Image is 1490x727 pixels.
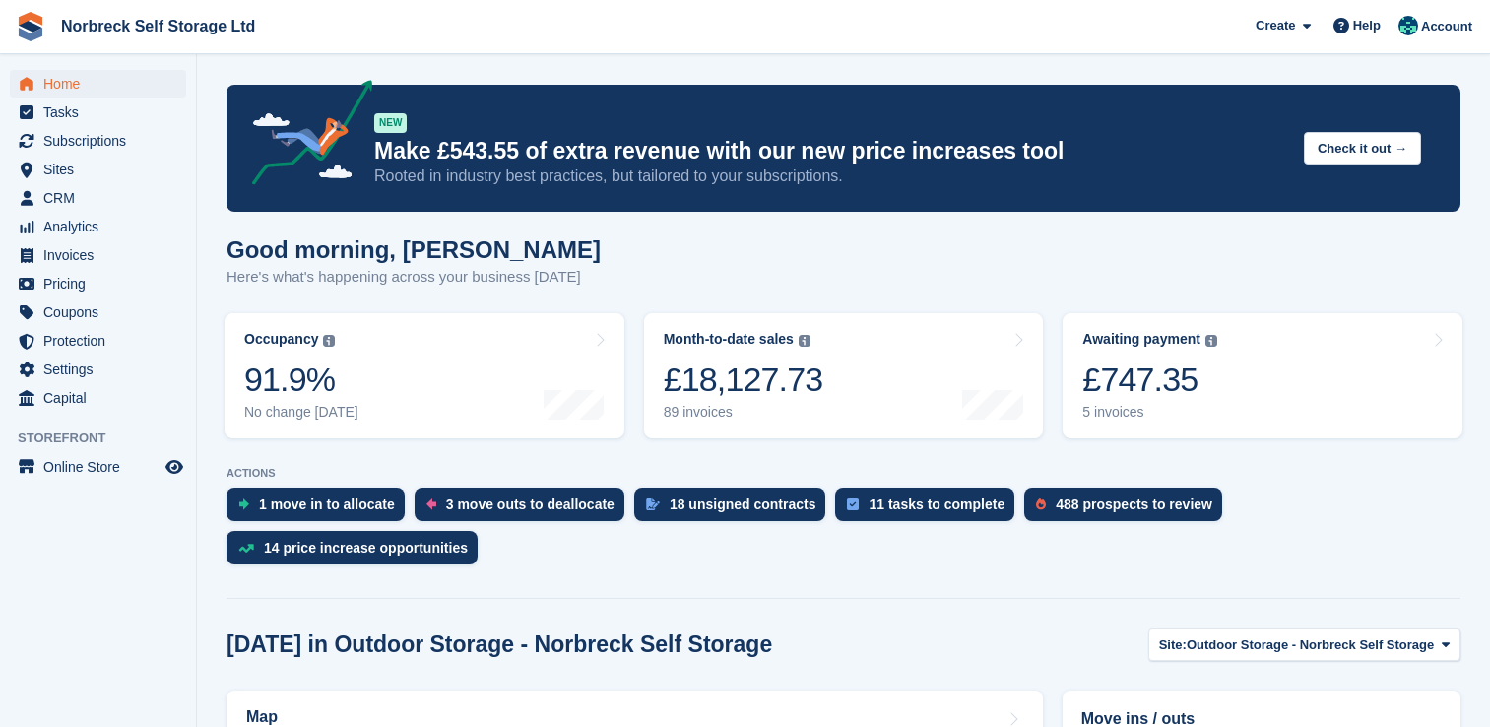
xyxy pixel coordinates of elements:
div: £747.35 [1082,360,1217,400]
span: Pricing [43,270,162,297]
a: menu [10,356,186,383]
img: icon-info-grey-7440780725fd019a000dd9b08b2336e03edf1995a4989e88bcd33f0948082b44.svg [323,335,335,347]
span: Analytics [43,213,162,240]
div: 1 move in to allocate [259,496,395,512]
span: Capital [43,384,162,412]
p: ACTIONS [227,467,1460,480]
img: price_increase_opportunities-93ffe204e8149a01c8c9dc8f82e8f89637d9d84a8eef4429ea346261dce0b2c0.svg [238,544,254,553]
img: icon-info-grey-7440780725fd019a000dd9b08b2336e03edf1995a4989e88bcd33f0948082b44.svg [799,335,810,347]
a: Preview store [162,455,186,479]
div: Occupancy [244,331,318,348]
button: Site: Outdoor Storage - Norbreck Self Storage [1148,628,1460,661]
a: menu [10,298,186,326]
div: No change [DATE] [244,404,358,421]
a: Norbreck Self Storage Ltd [53,10,263,42]
a: menu [10,327,186,355]
a: Occupancy 91.9% No change [DATE] [225,313,624,438]
div: 488 prospects to review [1056,496,1212,512]
img: move_outs_to_deallocate_icon-f764333ba52eb49d3ac5e1228854f67142a1ed5810a6f6cc68b1a99e826820c5.svg [426,498,436,510]
div: 14 price increase opportunities [264,540,468,556]
span: Home [43,70,162,98]
h2: [DATE] in Outdoor Storage - Norbreck Self Storage [227,631,772,658]
div: 11 tasks to complete [869,496,1004,512]
div: 3 move outs to deallocate [446,496,615,512]
span: Create [1256,16,1295,35]
p: Make £543.55 of extra revenue with our new price increases tool [374,137,1288,165]
a: menu [10,453,186,481]
span: CRM [43,184,162,212]
a: 14 price increase opportunities [227,531,487,574]
a: 11 tasks to complete [835,488,1024,531]
div: 91.9% [244,360,358,400]
button: Check it out → [1304,132,1421,165]
a: menu [10,384,186,412]
img: stora-icon-8386f47178a22dfd0bd8f6a31ec36ba5ce8667c1dd55bd0f319d3a0aa187defe.svg [16,12,45,41]
span: Account [1421,17,1472,36]
a: 488 prospects to review [1024,488,1232,531]
h2: Map [246,708,278,726]
h1: Good morning, [PERSON_NAME] [227,236,601,263]
div: NEW [374,113,407,133]
span: Tasks [43,99,162,126]
a: menu [10,99,186,126]
div: Awaiting payment [1082,331,1200,348]
span: Invoices [43,241,162,269]
span: Outdoor Storage - Norbreck Self Storage [1187,635,1434,655]
img: icon-info-grey-7440780725fd019a000dd9b08b2336e03edf1995a4989e88bcd33f0948082b44.svg [1205,335,1217,347]
div: £18,127.73 [664,360,823,400]
p: Rooted in industry best practices, but tailored to your subscriptions. [374,165,1288,187]
div: Month-to-date sales [664,331,794,348]
a: menu [10,70,186,98]
a: menu [10,213,186,240]
span: Help [1353,16,1381,35]
div: 18 unsigned contracts [670,496,816,512]
a: menu [10,241,186,269]
a: menu [10,127,186,155]
a: 18 unsigned contracts [634,488,836,531]
span: Protection [43,327,162,355]
span: Site: [1159,635,1187,655]
img: Sally King [1398,16,1418,35]
span: Settings [43,356,162,383]
a: Month-to-date sales £18,127.73 89 invoices [644,313,1044,438]
a: 3 move outs to deallocate [415,488,634,531]
img: prospect-51fa495bee0391a8d652442698ab0144808aea92771e9ea1ae160a38d050c398.svg [1036,498,1046,510]
img: task-75834270c22a3079a89374b754ae025e5fb1db73e45f91037f5363f120a921f8.svg [847,498,859,510]
img: contract_signature_icon-13c848040528278c33f63329250d36e43548de30e8caae1d1a13099fd9432cc5.svg [646,498,660,510]
span: Storefront [18,429,196,448]
img: price-adjustments-announcement-icon-8257ccfd72463d97f412b2fc003d46551f7dbcb40ab6d574587a9cd5c0d94... [235,80,373,192]
a: menu [10,184,186,212]
span: Online Store [43,453,162,481]
p: Here's what's happening across your business [DATE] [227,266,601,289]
a: Awaiting payment £747.35 5 invoices [1063,313,1462,438]
span: Coupons [43,298,162,326]
span: Sites [43,156,162,183]
div: 89 invoices [664,404,823,421]
a: 1 move in to allocate [227,488,415,531]
div: 5 invoices [1082,404,1217,421]
a: menu [10,156,186,183]
span: Subscriptions [43,127,162,155]
img: move_ins_to_allocate_icon-fdf77a2bb77ea45bf5b3d319d69a93e2d87916cf1d5bf7949dd705db3b84f3ca.svg [238,498,249,510]
a: menu [10,270,186,297]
